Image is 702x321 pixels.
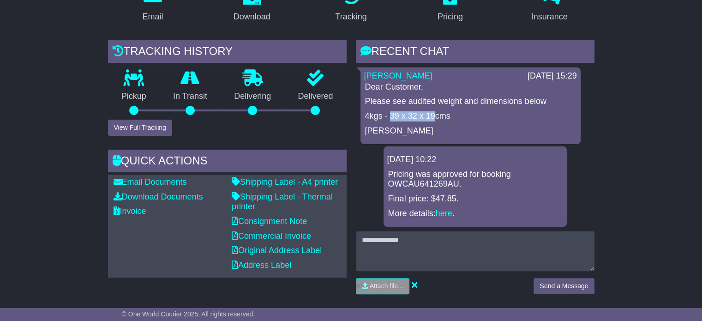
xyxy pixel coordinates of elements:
[232,231,311,241] a: Commercial Invoice
[160,91,221,102] p: In Transit
[108,150,347,175] div: Quick Actions
[232,192,333,212] a: Shipping Label - Thermal printer
[534,278,594,294] button: Send a Message
[438,11,463,23] div: Pricing
[387,155,563,165] div: [DATE] 10:22
[221,91,284,102] p: Delivering
[108,120,172,136] button: View Full Tracking
[232,246,322,255] a: Original Address Label
[234,11,270,23] div: Download
[365,97,576,107] p: Please see audited weight and dimensions below
[335,11,366,23] div: Tracking
[531,11,568,23] div: Insurance
[108,91,160,102] p: Pickup
[388,209,562,219] p: More details: .
[364,71,432,80] a: [PERSON_NAME]
[232,260,291,270] a: Address Label
[365,126,576,136] p: [PERSON_NAME]
[122,310,255,318] span: © One World Courier 2025. All rights reserved.
[284,91,346,102] p: Delivered
[388,194,562,204] p: Final price: $47.85.
[436,209,452,218] a: here
[142,11,163,23] div: Email
[114,206,146,216] a: Invoice
[388,170,562,189] p: Pricing was approved for booking OWCAU641269AU.
[114,192,203,201] a: Download Documents
[232,177,338,187] a: Shipping Label - A4 printer
[365,82,576,92] p: Dear Customer,
[108,40,347,65] div: Tracking history
[232,217,307,226] a: Consignment Note
[114,177,187,187] a: Email Documents
[356,40,594,65] div: RECENT CHAT
[528,71,577,81] div: [DATE] 15:29
[365,111,576,121] p: 4kgs - 39 x 32 x 19cms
